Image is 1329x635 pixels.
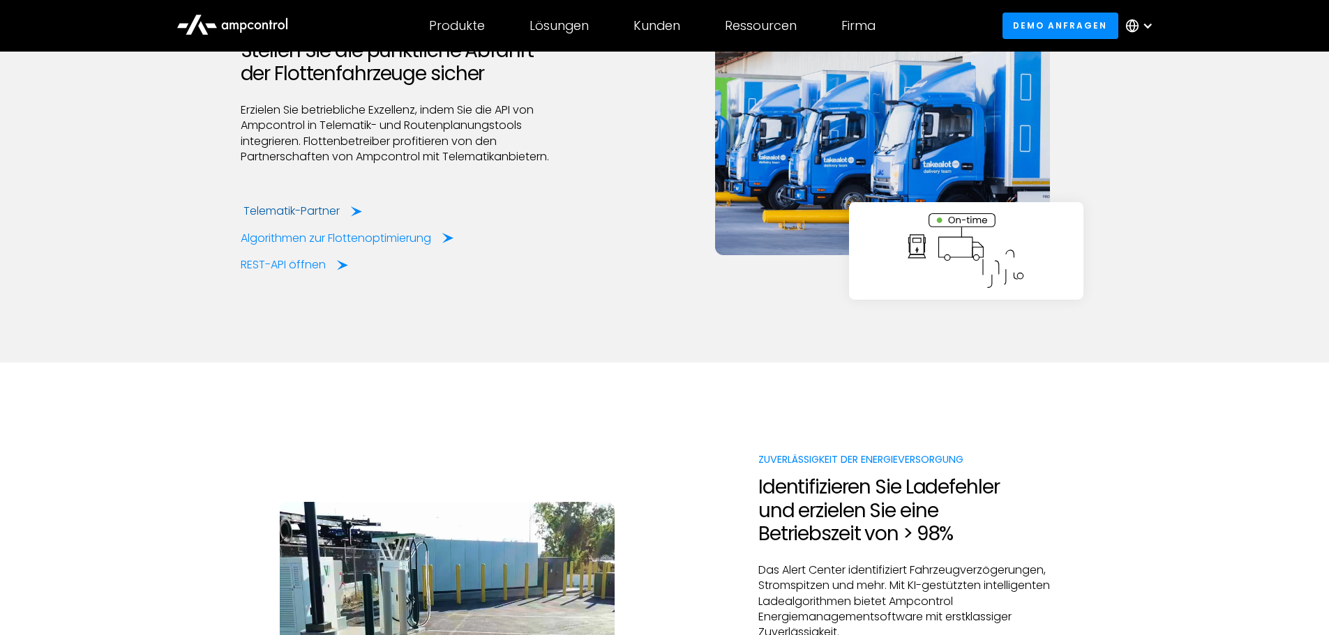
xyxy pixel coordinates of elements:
[241,102,571,165] p: Erzielen Sie betriebliche Exzellenz, indem Sie die API von Ampcontrol in Telematik- und Routenpla...
[725,18,797,33] div: Ressourcen
[429,18,485,33] div: Produkte
[241,257,326,273] div: REST-API öffnen
[633,18,680,33] div: Kunden
[241,231,453,246] a: Algorithmen zur Flottenoptimierung
[530,18,589,33] div: Lösungen
[243,204,340,219] div: Telematik-Partner
[758,452,1089,467] div: Zuverlässigkeit der Energieversorgung
[243,204,362,219] a: Telematik-Partner
[758,475,1089,546] h2: Identifizieren Sie Ladefehler und erzielen Sie eine Betriebszeit von > 98%
[715,32,1050,255] img: Aeversa's fleet charging service
[841,18,876,33] div: Firma
[241,231,431,246] div: Algorithmen zur Flottenoptimierung
[1003,13,1118,38] a: Demo anfragen
[241,257,348,273] a: REST-API öffnen
[241,39,571,86] h2: Stellen Sie die pünktliche Abfahrt der Flottenfahrzeuge sicher
[860,213,1072,289] img: Vehicle tracking for EVs and chargers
